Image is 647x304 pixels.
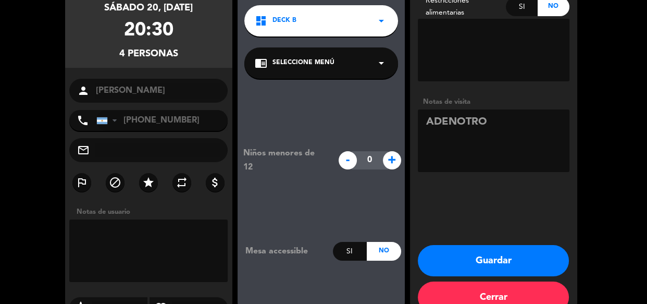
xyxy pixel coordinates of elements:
div: No [367,242,401,261]
i: arrow_drop_down [375,15,388,27]
span: - [339,151,357,169]
i: person [77,84,90,97]
i: block [109,176,121,189]
i: phone [77,114,89,127]
span: Seleccione Menú [272,58,334,68]
i: attach_money [209,176,221,189]
i: mail_outline [77,144,90,156]
i: arrow_drop_down [375,57,388,69]
div: 20:30 [124,16,173,46]
div: Niños menores de 12 [235,147,333,174]
div: 4 personas [119,46,178,62]
i: dashboard [255,15,267,27]
i: chrome_reader_mode [255,57,267,69]
span: Deck B [272,16,296,26]
div: Mesa accessible [238,245,333,258]
i: repeat [176,176,188,189]
div: Argentina: +54 [97,111,121,130]
span: + [383,151,401,169]
div: sábado 20, [DATE] [104,1,193,16]
i: star [142,176,155,189]
div: Notas de visita [418,96,569,107]
div: Si [333,242,367,261]
i: outlined_flag [76,176,88,189]
div: Notas de usuario [71,206,232,217]
button: Guardar [418,245,569,276]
